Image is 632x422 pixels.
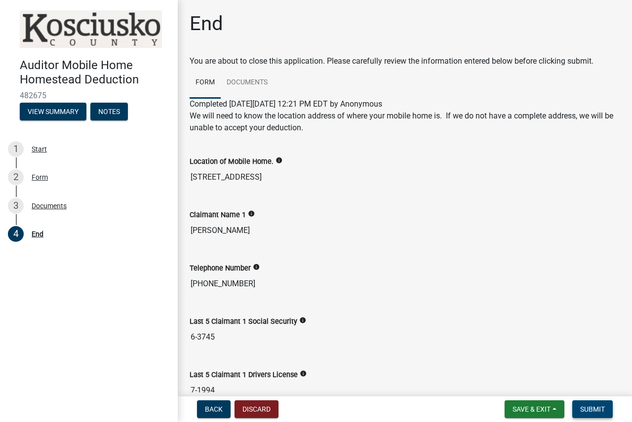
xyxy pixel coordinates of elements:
[190,67,221,99] a: Form
[8,169,24,185] div: 2
[197,400,231,418] button: Back
[8,226,24,242] div: 4
[299,317,306,324] i: info
[190,318,297,325] label: Last 5 Claimant 1 Social Security
[32,230,43,237] div: End
[221,67,274,99] a: Documents
[190,265,251,272] label: Telephone Number
[300,370,307,377] i: info
[190,99,382,109] span: Completed [DATE][DATE] 12:21 PM EDT by Anonymous
[90,108,128,116] wm-modal-confirm: Notes
[248,210,255,217] i: info
[572,400,613,418] button: Submit
[32,174,48,181] div: Form
[90,103,128,120] button: Notes
[205,405,223,413] span: Back
[32,202,67,209] div: Documents
[276,157,282,164] i: info
[20,103,86,120] button: View Summary
[190,110,620,134] p: We will need to know the location address of where your mobile home is. If we do not have a compl...
[8,198,24,214] div: 3
[235,400,278,418] button: Discard
[190,212,246,219] label: Claimant Name 1
[8,141,24,157] div: 1
[505,400,564,418] button: Save & Exit
[190,12,223,36] h1: End
[513,405,551,413] span: Save & Exit
[20,91,158,100] span: 482675
[32,146,47,153] div: Start
[253,264,260,270] i: info
[20,58,170,87] h4: Auditor Mobile Home Homestead Deduction
[190,372,298,379] label: Last 5 Claimant 1 Drivers License
[580,405,605,413] span: Submit
[190,158,274,165] label: Location of Mobile Home.
[20,108,86,116] wm-modal-confirm: Summary
[20,10,162,48] img: Kosciusko County, Indiana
